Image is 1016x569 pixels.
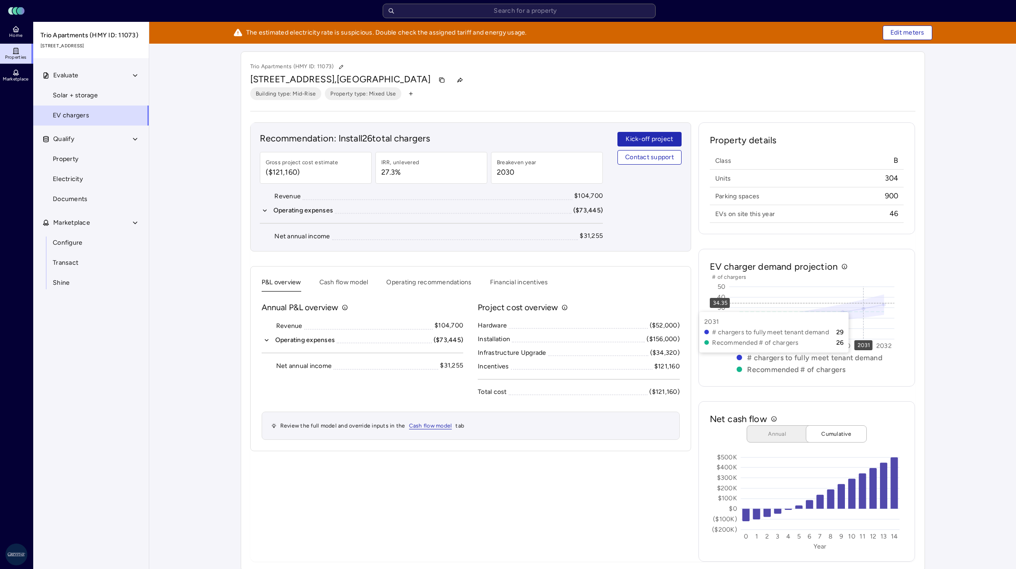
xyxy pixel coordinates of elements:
text: 50 [718,283,726,291]
a: Transact [33,253,149,273]
text: Recommended # of chargers [747,365,845,374]
text: $300K [717,474,737,482]
span: The estimated electricity rate is suspicious. Double check the assigned tariff and energy usage. [246,28,527,38]
button: Contact support [617,150,682,165]
div: Incentives [478,362,509,372]
div: Review the full model and override inputs in the tab [262,412,680,440]
text: 2032 [876,342,892,350]
span: Properties [5,55,27,60]
a: Solar + storage [33,86,149,106]
button: Property type: Mixed Use [325,87,401,100]
text: 5 [797,533,801,540]
span: Building type: Mid-Rise [256,89,316,98]
text: 10 [718,325,726,332]
text: 2 [765,533,769,540]
span: Trio Apartments (HMY ID: 11073) [40,30,142,40]
img: Greystar AS [5,544,27,565]
text: 11 [859,533,865,540]
div: $121,160 [654,362,680,372]
div: Infrastructure Upgrade [478,348,546,358]
div: $104,700 [574,191,603,201]
text: 3 [776,533,779,540]
text: ($200K) [712,526,737,534]
text: 40 [717,293,726,301]
a: Shine [33,273,149,293]
a: Documents [33,189,149,209]
span: Electricity [53,174,83,184]
span: Edit meters [890,28,925,38]
span: [GEOGRAPHIC_DATA] [337,74,431,85]
text: 2026 [753,342,768,350]
div: ($121,160) [649,387,680,397]
div: Hardware [478,321,507,331]
span: Class [715,156,731,165]
a: Property [33,149,149,169]
span: Property [53,154,78,164]
text: 0 [744,533,748,540]
text: $100K [718,494,737,502]
div: Gross project cost estimate [266,158,339,167]
p: Project cost overview [478,302,558,313]
span: Units [715,174,731,183]
text: 4 [786,533,790,540]
div: ($73,445) [434,335,463,345]
span: Kick-off project [626,134,673,144]
div: IRR, unlevered [381,158,420,167]
div: Installation [478,334,510,344]
span: Evaluate [53,70,78,81]
text: 12 [869,533,876,540]
text: $0 [729,505,737,513]
text: 2028 [794,342,809,350]
span: Solar + storage [53,91,98,101]
button: Operating expenses($73,445) [262,335,464,345]
button: Evaluate [33,65,150,86]
div: ($73,445) [573,206,603,216]
text: 0 [721,335,725,343]
button: Operating expenses($73,445) [260,206,603,216]
div: ($52,000) [650,321,680,331]
span: [STREET_ADDRESS] [40,42,142,50]
text: 2030 [835,342,851,350]
div: $104,700 [435,321,463,331]
h2: Property details [710,134,904,154]
span: Parking spaces [715,192,760,201]
div: Net annual income [274,232,330,242]
span: Marketplace [53,218,90,228]
span: B [894,156,898,166]
span: 27.3% [381,167,420,178]
span: Cash flow model [409,423,452,429]
span: Documents [53,194,87,204]
div: Net annual income [276,361,332,371]
text: 13 [880,533,887,540]
span: Cumulative [814,429,859,438]
text: 2029 [814,342,830,350]
span: 900 [885,191,899,201]
text: 7 [818,533,822,540]
span: [STREET_ADDRESS], [250,74,337,85]
text: 2027 [773,342,789,350]
span: Configure [53,238,82,248]
span: EVs on site this year [715,210,775,218]
div: Operating expenses [273,206,334,216]
text: 10 [848,533,855,540]
button: Kick-off project [617,132,682,146]
span: Marketplace [3,76,28,82]
div: Total cost [478,387,507,397]
text: # of chargers [712,274,746,280]
text: 2031 [857,342,870,348]
div: ($156,000) [647,334,680,344]
span: Qualify [53,134,74,144]
button: P&L overview [262,277,301,292]
text: 34.35 [713,300,728,306]
button: Financial incentives [490,277,548,292]
button: Cash flow model [319,277,369,292]
span: EV chargers [53,111,89,121]
button: Marketplace [33,213,150,233]
button: Operating recommendations [386,277,471,292]
div: Revenue [274,191,301,201]
div: Breakeven year [497,158,536,167]
span: Property type: Mixed Use [330,89,396,98]
text: $200K [717,484,737,492]
text: 1 [755,533,758,540]
text: 9 [839,533,843,540]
